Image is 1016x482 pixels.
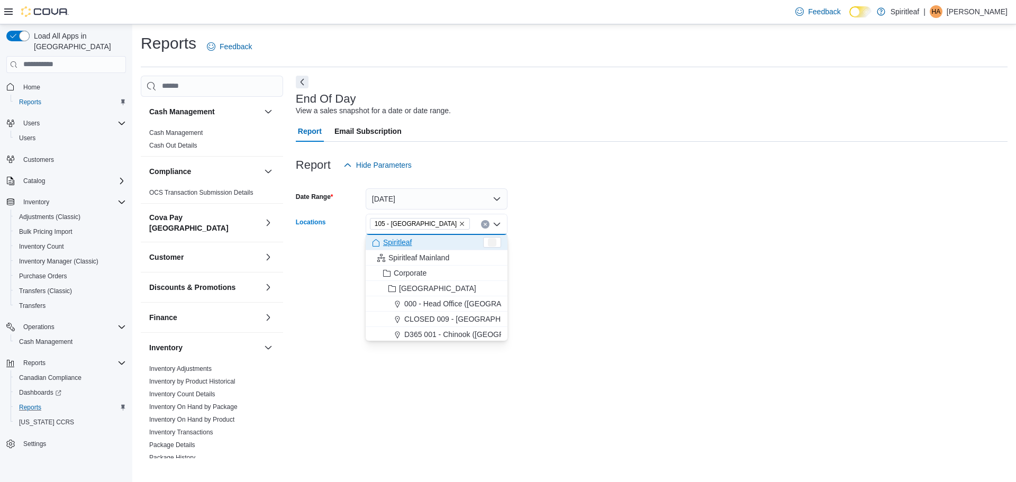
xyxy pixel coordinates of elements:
[149,365,212,373] span: Inventory Adjustments
[15,225,126,238] span: Bulk Pricing Import
[23,156,54,164] span: Customers
[366,266,507,281] button: Corporate
[23,83,40,92] span: Home
[19,242,64,251] span: Inventory Count
[262,251,275,263] button: Customer
[296,93,356,105] h3: End Of Day
[791,1,845,22] a: Feedback
[19,196,53,208] button: Inventory
[19,213,80,221] span: Adjustments (Classic)
[2,174,130,188] button: Catalog
[923,5,926,18] p: |
[2,152,130,167] button: Customers
[19,175,49,187] button: Catalog
[141,33,196,54] h1: Reports
[15,285,76,297] a: Transfers (Classic)
[149,365,212,372] a: Inventory Adjustments
[149,252,260,262] button: Customer
[388,252,449,263] span: Spiritleaf Mainland
[149,342,183,353] h3: Inventory
[19,357,50,369] button: Reports
[19,338,72,346] span: Cash Management
[2,195,130,210] button: Inventory
[15,270,71,283] a: Purchase Orders
[262,341,275,354] button: Inventory
[19,357,126,369] span: Reports
[366,235,507,250] button: Spiritleaf
[23,323,55,331] span: Operations
[296,159,331,171] h3: Report
[149,129,203,137] span: Cash Management
[149,282,260,293] button: Discounts & Promotions
[15,416,126,429] span: Washington CCRS
[23,359,46,367] span: Reports
[296,105,451,116] div: View a sales snapshot for a date or date range.
[149,312,260,323] button: Finance
[19,228,72,236] span: Bulk Pricing Import
[19,153,58,166] a: Customers
[11,269,130,284] button: Purchase Orders
[11,254,130,269] button: Inventory Manager (Classic)
[19,98,41,106] span: Reports
[149,428,213,436] span: Inventory Transactions
[149,390,215,398] span: Inventory Count Details
[141,126,283,156] div: Cash Management
[21,6,69,17] img: Cova
[149,106,215,117] h3: Cash Management
[404,329,554,340] span: D365 001 - Chinook ([GEOGRAPHIC_DATA])
[370,218,470,230] span: 105 - West Kelowna
[459,221,465,227] button: Remove 105 - West Kelowna from selection in this group
[15,211,85,223] a: Adjustments (Classic)
[19,438,50,450] a: Settings
[11,334,130,349] button: Cash Management
[296,76,309,88] button: Next
[149,403,238,411] a: Inventory On Hand by Package
[15,211,126,223] span: Adjustments (Classic)
[262,281,275,294] button: Discounts & Promotions
[15,371,126,384] span: Canadian Compliance
[15,132,126,144] span: Users
[149,377,235,386] span: Inventory by Product Historical
[2,116,130,131] button: Users
[262,216,275,229] button: Cova Pay [GEOGRAPHIC_DATA]
[11,415,130,430] button: [US_STATE] CCRS
[19,418,74,426] span: [US_STATE] CCRS
[383,237,412,248] span: Spiritleaf
[149,453,195,462] span: Package History
[141,186,283,203] div: Compliance
[404,314,535,324] span: CLOSED 009 - [GEOGRAPHIC_DATA].
[149,212,260,233] button: Cova Pay [GEOGRAPHIC_DATA]
[15,96,126,108] span: Reports
[11,284,130,298] button: Transfers (Classic)
[149,188,253,197] span: OCS Transaction Submission Details
[19,388,61,397] span: Dashboards
[149,166,191,177] h3: Compliance
[19,302,46,310] span: Transfers
[149,252,184,262] h3: Customer
[11,210,130,224] button: Adjustments (Classic)
[15,240,68,253] a: Inventory Count
[149,282,235,293] h3: Discounts & Promotions
[23,440,46,448] span: Settings
[11,370,130,385] button: Canadian Compliance
[15,386,66,399] a: Dashboards
[149,129,203,137] a: Cash Management
[30,31,126,52] span: Load All Apps in [GEOGRAPHIC_DATA]
[849,6,872,17] input: Dark Mode
[11,95,130,110] button: Reports
[394,268,427,278] span: Corporate
[947,5,1008,18] p: [PERSON_NAME]
[19,175,126,187] span: Catalog
[15,255,103,268] a: Inventory Manager (Classic)
[15,240,126,253] span: Inventory Count
[15,386,126,399] span: Dashboards
[23,177,45,185] span: Catalog
[19,403,41,412] span: Reports
[6,75,126,479] nav: Complex example
[149,142,197,149] a: Cash Out Details
[149,141,197,150] span: Cash Out Details
[19,321,59,333] button: Operations
[366,250,507,266] button: Spiritleaf Mainland
[15,416,78,429] a: [US_STATE] CCRS
[149,378,235,385] a: Inventory by Product Historical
